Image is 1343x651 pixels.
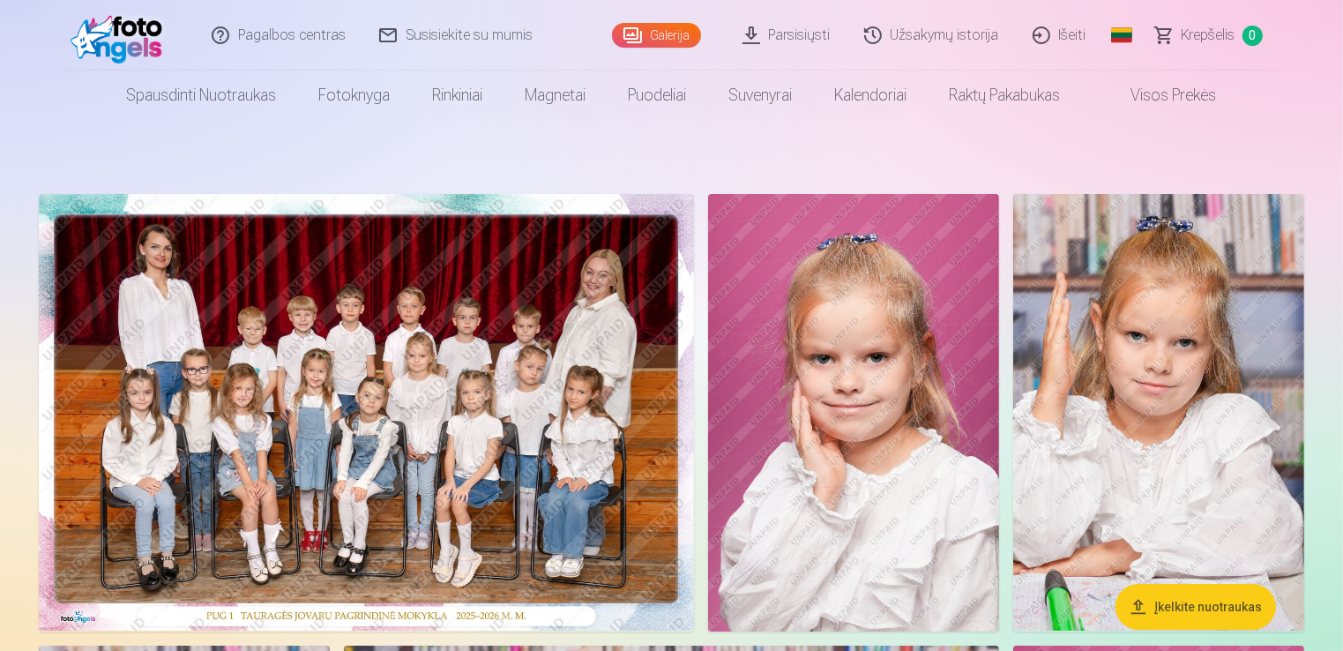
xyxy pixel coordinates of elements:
a: Puodeliai [608,71,708,120]
a: Magnetai [504,71,608,120]
a: Fotoknyga [298,71,412,120]
span: 0 [1242,26,1263,46]
button: Įkelkite nuotraukas [1115,584,1276,630]
a: Visos prekės [1082,71,1238,120]
a: Spausdinti nuotraukas [106,71,298,120]
a: Galerija [612,23,701,48]
img: /fa2 [71,7,172,64]
a: Suvenyrai [708,71,814,120]
a: Raktų pakabukas [929,71,1082,120]
span: Krepšelis [1182,25,1235,46]
a: Kalendoriai [814,71,929,120]
a: Rinkiniai [412,71,504,120]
